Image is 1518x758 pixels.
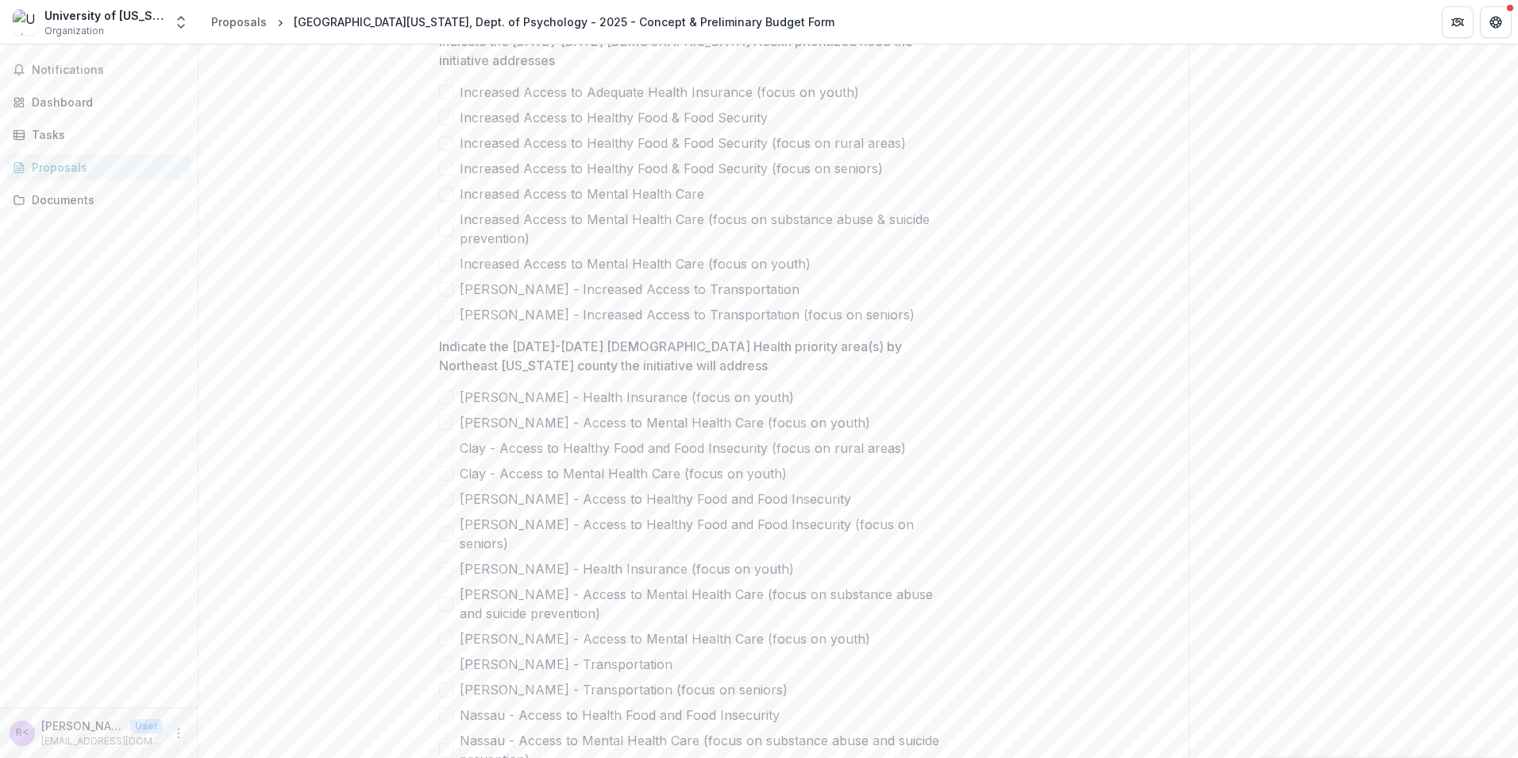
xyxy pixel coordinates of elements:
a: Tasks [6,122,191,148]
button: Notifications [6,57,191,83]
a: Dashboard [6,89,191,115]
button: Open entity switcher [170,6,192,38]
span: [PERSON_NAME] - Increased Access to Transportation (focus on seniors) [460,305,915,324]
button: More [169,724,188,743]
span: Clay - Access to Healthy Food and Food Insecurity (focus on rural areas) [460,439,906,458]
div: [GEOGRAPHIC_DATA][US_STATE], Dept. of Psychology - 2025 - Concept & Preliminary Budget Form [294,14,834,30]
span: [PERSON_NAME] - Transportation [460,655,672,674]
div: Documents [32,191,179,208]
span: Increased Access to Adequate Health Insurance (focus on youth) [460,83,859,102]
span: [PERSON_NAME] - Access to Healthy Food and Food Insecurity [460,489,851,509]
span: [PERSON_NAME] - Access to Mental Health Care (focus on substance abuse and suicide prevention) [460,585,947,623]
span: Clay - Access to Mental Health Care (focus on youth) [460,464,787,483]
span: Organization [44,24,104,38]
span: Increased Access to Mental Health Care (focus on substance abuse & suicide prevention) [460,210,947,248]
span: [PERSON_NAME] - Health Insurance (focus on youth) [460,388,794,407]
span: Increased Access to Healthy Food & Food Security (focus on seniors) [460,159,883,178]
span: [PERSON_NAME] - Increased Access to Transportation [460,280,799,299]
button: Partners [1442,6,1474,38]
p: [EMAIL_ADDRESS][DOMAIN_NAME] [41,734,163,748]
p: Indicate the [DATE]-[DATE] [DEMOGRAPHIC_DATA] Health prioritized need the initiative addresses [439,32,938,70]
div: Proposals [32,159,179,176]
div: Proposals [211,14,267,30]
span: [PERSON_NAME] - Transportation (focus on seniors) [460,680,788,699]
span: [PERSON_NAME] - Access to Healthy Food and Food Insecurity (focus on seniors) [460,515,947,553]
p: Indicate the [DATE]-[DATE] [DEMOGRAPHIC_DATA] Health priority area(s) by Northeast [US_STATE] cou... [439,337,938,375]
span: Increased Access to Mental Health Care [460,184,704,203]
button: Get Help [1480,6,1512,38]
div: Tasks [32,126,179,143]
span: Increased Access to Healthy Food & Food Security [460,108,768,127]
span: [PERSON_NAME] - Health Insurance (focus on youth) [460,559,794,578]
div: University of [US_STATE] Foundation, Inc. [44,7,164,24]
span: Increased Access to Mental Health Care (focus on youth) [460,254,811,273]
a: Documents [6,187,191,213]
nav: breadcrumb [205,10,841,33]
div: Dashboard [32,94,179,110]
img: University of Florida Foundation, Inc. [13,10,38,35]
span: [PERSON_NAME] - Access to Mental Health Care (focus on youth) [460,413,870,432]
div: Rui Zou <rzou@ufl.edu> [16,728,29,738]
a: Proposals [205,10,273,33]
p: [PERSON_NAME] <[EMAIL_ADDRESS][DOMAIN_NAME]> [41,717,124,734]
a: Proposals [6,154,191,180]
span: Increased Access to Healthy Food & Food Security (focus on rural areas) [460,133,906,153]
span: Notifications [32,64,185,77]
span: [PERSON_NAME] - Access to Mental Health Care (focus on youth) [460,629,870,648]
span: Nassau - Access to Health Food and Food Insecurity [460,706,780,725]
p: User [130,719,163,733]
